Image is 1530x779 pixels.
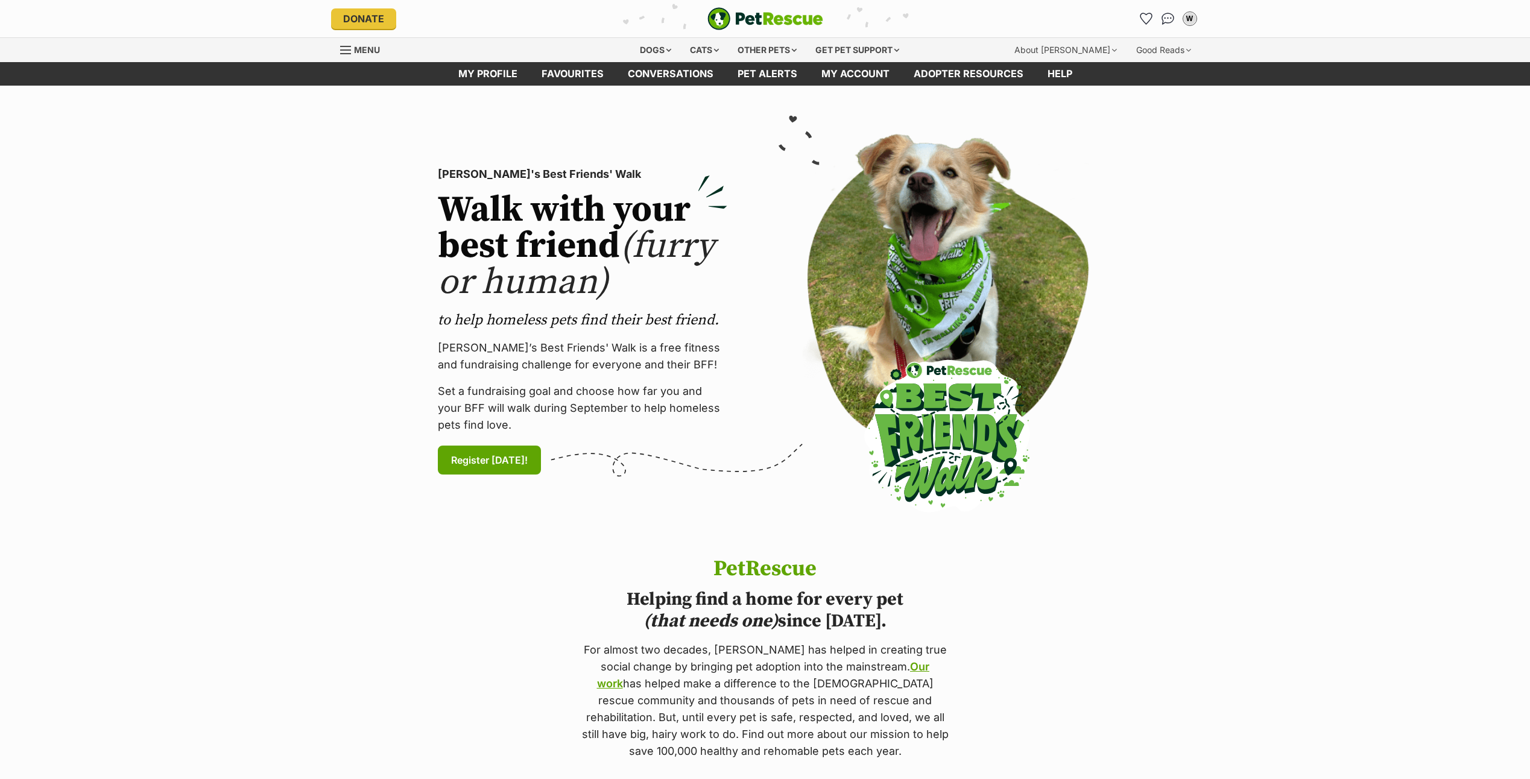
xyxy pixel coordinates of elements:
[580,557,951,581] h1: PetRescue
[331,8,396,29] a: Donate
[1137,9,1156,28] a: Favourites
[438,311,727,330] p: to help homeless pets find their best friend.
[438,339,727,373] p: [PERSON_NAME]’s Best Friends' Walk is a free fitness and fundraising challenge for everyone and t...
[1162,13,1174,25] img: chat-41dd97257d64d25036548639549fe6c8038ab92f7586957e7f3b1b290dea8141.svg
[809,62,902,86] a: My account
[354,45,380,55] span: Menu
[616,62,725,86] a: conversations
[580,588,951,632] h2: Helping find a home for every pet since [DATE].
[1006,38,1125,62] div: About [PERSON_NAME]
[729,38,805,62] div: Other pets
[1159,9,1178,28] a: Conversations
[1137,9,1200,28] ul: Account quick links
[446,62,529,86] a: My profile
[1035,62,1084,86] a: Help
[1180,9,1200,28] button: My account
[438,224,715,305] span: (furry or human)
[438,383,727,434] p: Set a fundraising goal and choose how far you and your BFF will walk during September to help hom...
[438,446,541,475] a: Register [DATE]!
[725,62,809,86] a: Pet alerts
[643,610,778,632] i: (that needs one)
[707,7,823,30] a: PetRescue
[631,38,680,62] div: Dogs
[807,38,908,62] div: Get pet support
[707,7,823,30] img: logo-e224e6f780fb5917bec1dbf3a21bbac754714ae5b6737aabdf751b685950b380.svg
[529,62,616,86] a: Favourites
[451,453,528,467] span: Register [DATE]!
[438,166,727,183] p: [PERSON_NAME]'s Best Friends' Walk
[902,62,1035,86] a: Adopter resources
[1184,13,1196,25] div: W
[340,38,388,60] a: Menu
[438,192,727,301] h2: Walk with your best friend
[1128,38,1200,62] div: Good Reads
[681,38,727,62] div: Cats
[580,642,951,760] p: For almost two decades, [PERSON_NAME] has helped in creating true social change by bringing pet a...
